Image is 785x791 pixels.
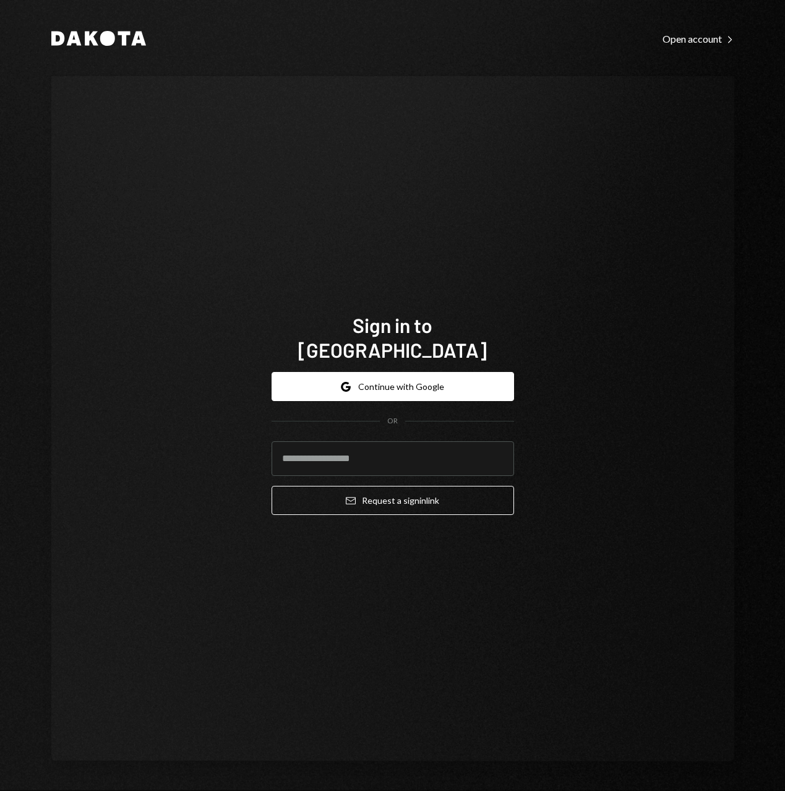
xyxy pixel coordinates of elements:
[272,372,514,401] button: Continue with Google
[272,313,514,362] h1: Sign in to [GEOGRAPHIC_DATA]
[663,32,734,45] a: Open account
[387,416,398,426] div: OR
[272,486,514,515] button: Request a signinlink
[663,33,734,45] div: Open account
